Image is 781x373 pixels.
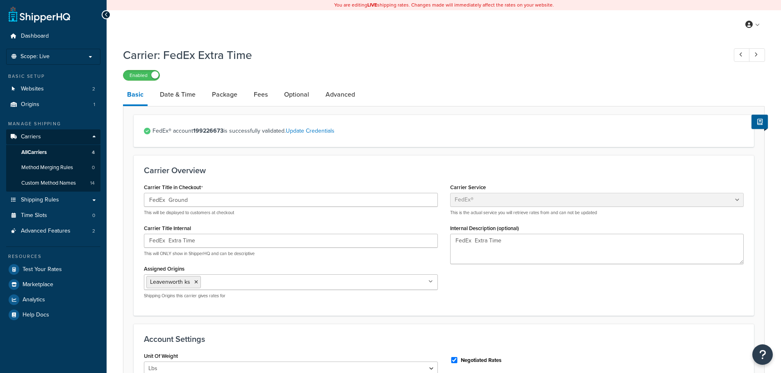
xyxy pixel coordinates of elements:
[21,133,41,140] span: Carriers
[751,115,768,129] button: Show Help Docs
[123,85,148,106] a: Basic
[23,312,49,319] span: Help Docs
[6,160,100,175] li: Method Merging Rules
[367,1,377,9] b: LIVE
[752,344,773,365] button: Open Resource Center
[20,53,50,60] span: Scope: Live
[6,97,100,112] li: Origins
[144,293,438,299] p: Shipping Origins this carrier gives rates for
[193,127,223,135] strong: 199226673
[6,192,100,208] a: Shipping Rules
[450,210,744,216] p: This is the actual service you will retrieve rates from and can not be updated
[6,145,100,160] a: AllCarriers4
[450,225,519,231] label: Internal Description (optional)
[461,357,501,364] label: Negotiated Rates
[156,85,200,104] a: Date & Time
[321,85,359,104] a: Advanced
[6,29,100,44] a: Dashboard
[144,225,191,231] label: Carrier Title Internal
[21,33,49,40] span: Dashboard
[6,277,100,292] a: Marketplace
[6,176,100,191] li: Custom Method Names
[23,281,53,288] span: Marketplace
[280,85,313,104] a: Optional
[6,73,100,80] div: Basic Setup
[150,278,190,286] span: Leavenworth ks
[286,127,335,135] a: Update Credentials
[144,353,178,359] label: Unit Of Weight
[21,164,73,171] span: Method Merging Rules
[93,101,95,108] span: 1
[92,164,95,171] span: 0
[6,253,100,260] div: Resources
[21,197,59,203] span: Shipping Rules
[153,125,744,137] span: FedEx® account is successfully validated.
[6,81,100,97] li: Websites
[6,129,100,145] a: Carriers
[92,228,95,235] span: 2
[6,160,100,175] a: Method Merging Rules0
[23,296,45,303] span: Analytics
[6,120,100,127] div: Manage Shipping
[21,149,47,156] span: All Carriers
[123,47,719,63] h1: Carrier: FedEx Extra Time
[450,184,486,190] label: Carrier Service
[6,262,100,277] a: Test Your Rates
[144,266,184,272] label: Assigned Origins
[734,48,750,62] a: Previous Record
[21,228,71,235] span: Advanced Features
[144,251,438,257] p: This will ONLY show in ShipperHQ and can be descriptive
[21,86,44,93] span: Websites
[6,208,100,223] li: Time Slots
[6,81,100,97] a: Websites2
[450,234,744,264] textarea: FedEx Extra Time
[144,210,438,216] p: This will be displayed to customers at checkout
[21,101,39,108] span: Origins
[123,70,159,80] label: Enabled
[144,184,203,191] label: Carrier Title in Checkout
[23,266,62,273] span: Test Your Rates
[6,97,100,112] a: Origins1
[92,212,95,219] span: 0
[749,48,765,62] a: Next Record
[21,212,47,219] span: Time Slots
[6,224,100,239] li: Advanced Features
[250,85,272,104] a: Fees
[6,292,100,307] a: Analytics
[6,129,100,192] li: Carriers
[92,86,95,93] span: 2
[6,176,100,191] a: Custom Method Names14
[92,149,95,156] span: 4
[6,307,100,322] a: Help Docs
[144,166,744,175] h3: Carrier Overview
[6,224,100,239] a: Advanced Features2
[208,85,241,104] a: Package
[144,335,744,344] h3: Account Settings
[6,208,100,223] a: Time Slots0
[21,180,76,187] span: Custom Method Names
[90,180,95,187] span: 14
